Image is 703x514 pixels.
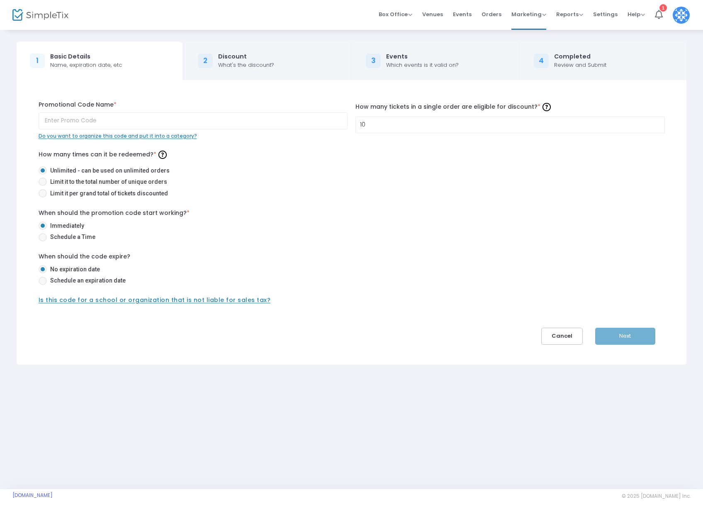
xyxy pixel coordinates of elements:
span: Settings [593,4,618,25]
div: Review and Submit [554,61,606,69]
input: Enter Promo Code [39,112,348,129]
img: question-mark [158,151,167,159]
div: 1 [30,54,45,68]
span: Limit it per grand total of tickets discounted [47,189,168,198]
span: Venues [422,4,443,25]
label: Promotional Code Name [39,100,348,109]
span: © 2025 [DOMAIN_NAME] Inc. [622,493,691,499]
button: Cancel [541,328,583,345]
img: question-mark [542,103,551,111]
div: Discount [218,52,274,61]
span: No expiration date [47,265,100,274]
span: Immediately [47,222,84,230]
span: Schedule a Time [47,233,95,241]
label: How many tickets in a single order are eligible for discount? [355,100,664,113]
div: 3 [366,54,381,68]
span: Unlimited - can be used on unlimited orders [47,166,170,175]
div: Basic Details [50,52,122,61]
span: Reports [556,10,583,18]
span: Do you want to organize this code and put it into a category? [39,132,197,139]
span: Is this code for a school or organization that is not liable for sales tax? [39,296,271,304]
span: Box Office [379,10,412,18]
div: 2 [198,54,213,68]
span: Orders [482,4,501,25]
label: When should the promotion code start working? [39,209,190,217]
div: Completed [554,52,606,61]
span: Limit it to the total number of unique orders [47,178,167,186]
a: [DOMAIN_NAME] [12,492,53,499]
span: How many times can it be redeemed? [39,150,169,158]
span: Marketing [511,10,546,18]
div: 1 [659,4,667,12]
div: 4 [534,54,549,68]
div: Events [386,52,459,61]
span: Schedule an expiration date [47,276,126,285]
div: Name, expiration date, etc [50,61,122,69]
label: When should the code expire? [39,252,130,261]
div: Which events is it valid on? [386,61,459,69]
span: Help [628,10,645,18]
span: Events [453,4,472,25]
div: What's the discount? [218,61,274,69]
